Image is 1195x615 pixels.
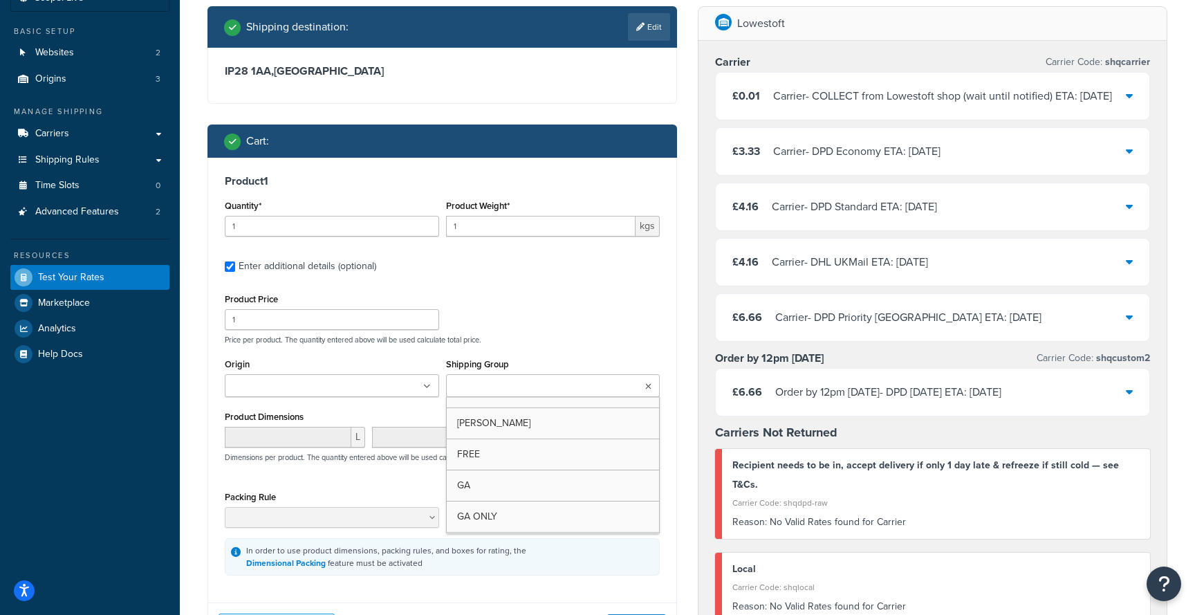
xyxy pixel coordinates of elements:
div: No Valid Rates found for Carrier [732,513,1140,532]
span: GA ONLY [457,509,497,524]
a: Carriers [10,121,169,147]
span: Analytics [38,323,76,335]
a: [PERSON_NAME] [447,408,660,439]
span: £4.16 [732,199,759,214]
span: Test Your Rates [38,272,104,284]
span: Time Slots [35,180,80,192]
strong: Carriers Not Returned [715,423,837,441]
li: Origins [10,66,169,92]
span: £6.66 [732,309,762,325]
span: shqcarrier [1102,55,1150,69]
div: Carrier - DHL UKMail ETA: [DATE] [772,253,928,272]
a: Dimensional Packing [246,557,326,569]
span: Advanced Features [35,206,119,218]
li: Websites [10,40,169,66]
span: £6.66 [732,384,762,400]
span: [PERSON_NAME] [457,416,530,430]
h3: Product 1 [225,174,660,188]
span: Origins [35,73,66,85]
div: Carrier - DPD Economy ETA: [DATE] [773,142,941,161]
div: Carrier - DPD Priority [GEOGRAPHIC_DATA] ETA: [DATE] [775,308,1041,327]
label: Origin [225,359,250,369]
a: Advanced Features2 [10,199,169,225]
div: Basic Setup [10,26,169,37]
span: kgs [636,216,660,237]
span: 2 [156,206,160,218]
span: L [351,427,365,448]
div: Carrier - COLLECT from Lowestoft shop (wait until notified) ETA: [DATE] [773,86,1112,106]
span: £3.33 [732,143,760,159]
a: Marketplace [10,291,169,315]
span: 0 [156,180,160,192]
h3: Order by 12pm [DATE] [715,351,824,365]
div: In order to use product dimensions, packing rules, and boxes for rating, the feature must be acti... [246,544,526,569]
a: Edit [628,13,670,41]
a: Test Your Rates [10,265,169,290]
span: Reason: [732,599,767,614]
span: Marketplace [38,297,90,309]
a: Analytics [10,316,169,341]
span: Help Docs [38,349,83,360]
span: £0.01 [732,88,760,104]
span: £4.16 [732,254,759,270]
h3: Carrier [715,55,750,69]
span: Carriers [35,128,69,140]
div: Carrier Code: shqlocal [732,578,1140,597]
div: Manage Shipping [10,106,169,118]
label: Product Dimensions [225,412,304,422]
input: 0 [225,216,439,237]
span: shqcustom2 [1093,351,1150,365]
a: Websites2 [10,40,169,66]
p: Price per product. The quantity entered above will be used calculate total price. [221,335,663,345]
div: Carrier - DPD Standard ETA: [DATE] [772,197,937,217]
a: FREE [447,439,660,470]
div: Resources [10,250,169,261]
a: Help Docs [10,342,169,367]
label: Product Weight* [446,201,510,211]
span: FREE [457,447,480,461]
a: Time Slots0 [10,173,169,199]
a: Origins3 [10,66,169,92]
input: 0.00 [446,216,636,237]
span: GA [457,478,470,493]
label: Packing Rule [225,492,276,502]
p: Dimensions per product. The quantity entered above will be used calculate total volume. [221,452,511,462]
h3: IP28 1AA , [GEOGRAPHIC_DATA] [225,64,660,78]
div: Order by 12pm [DATE] - DPD [DATE] ETA: [DATE] [775,383,1001,402]
p: Lowestoft [737,14,785,33]
div: Local [732,560,1140,579]
li: Time Slots [10,173,169,199]
div: Recipient needs to be in, accept delivery if only 1 day late & refreeze if still cold — see T&Cs. [732,456,1140,495]
h2: Cart : [246,135,269,147]
label: Product Price [225,294,278,304]
div: Enter additional details (optional) [239,257,376,276]
button: Open Resource Center [1147,567,1181,601]
input: Enter additional details (optional) [225,261,235,272]
span: Shipping Rules [35,154,100,166]
a: GA [447,470,660,501]
h2: Shipping destination : [246,21,349,33]
li: Advanced Features [10,199,169,225]
p: Carrier Code: [1037,349,1150,368]
a: GA ONLY [447,502,660,532]
div: Carrier Code: shqdpd-raw [732,493,1140,513]
span: Reason: [732,515,767,529]
span: 2 [156,47,160,59]
span: 3 [156,73,160,85]
span: Websites [35,47,74,59]
label: Shipping Group [446,359,509,369]
label: Quantity* [225,201,261,211]
p: Carrier Code: [1046,53,1150,72]
a: Shipping Rules [10,147,169,173]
